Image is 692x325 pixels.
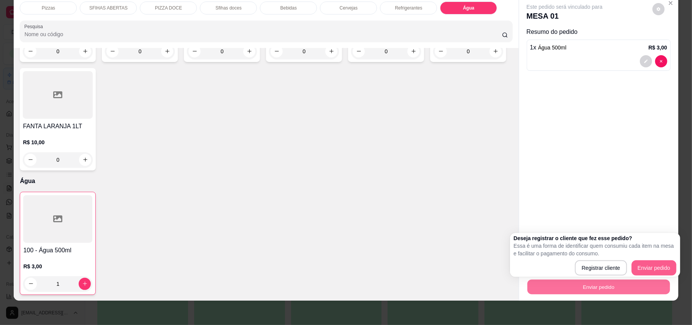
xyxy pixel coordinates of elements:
[489,45,502,57] button: increase-product-quantity
[530,43,567,52] p: 1 x
[25,278,37,290] button: decrease-product-quantity
[243,45,255,57] button: increase-product-quantity
[20,177,512,186] p: Água
[463,5,474,11] p: Água
[527,27,671,37] p: Resumo do pedido
[632,260,676,276] button: Enviar pedido
[106,45,119,57] button: decrease-product-quantity
[640,55,652,67] button: decrease-product-quantity
[280,5,297,11] p: Bebidas
[514,242,676,257] p: Essa é uma forma de identificar quem consumiu cada item na mesa e facilitar o pagamento do consumo.
[325,45,337,57] button: increase-product-quantity
[79,278,91,290] button: increase-product-quantity
[42,5,55,11] p: Pizzas
[23,139,93,146] p: R$ 10,00
[23,246,92,255] h4: 100 - Água 500ml
[89,5,128,11] p: SFIHAS ABERTAS
[435,45,447,57] button: decrease-product-quantity
[649,44,667,51] p: R$ 3,00
[353,45,365,57] button: decrease-product-quantity
[79,154,91,166] button: increase-product-quantity
[527,280,670,295] button: Enviar pedido
[161,45,173,57] button: increase-product-quantity
[340,5,358,11] p: Cervejas
[24,154,36,166] button: decrease-product-quantity
[215,5,242,11] p: Sfihas doces
[652,3,665,15] button: decrease-product-quantity
[24,45,36,57] button: decrease-product-quantity
[24,23,46,30] label: Pesquisa
[188,45,201,57] button: decrease-product-quantity
[271,45,283,57] button: decrease-product-quantity
[527,3,603,11] p: Este pedido será vinculado para
[575,260,627,276] button: Registrar cliente
[527,11,603,21] p: MESA 01
[514,234,676,242] h2: Deseja registrar o cliente que fez esse pedido?
[538,45,567,51] span: Água 500ml
[79,45,91,57] button: increase-product-quantity
[407,45,420,57] button: increase-product-quantity
[24,30,502,38] input: Pesquisa
[23,263,92,270] p: R$ 3,00
[655,55,667,67] button: decrease-product-quantity
[23,122,93,131] h4: FANTA LARANJA 1LT
[395,5,422,11] p: Refrigerantes
[155,5,182,11] p: PIZZA DOCE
